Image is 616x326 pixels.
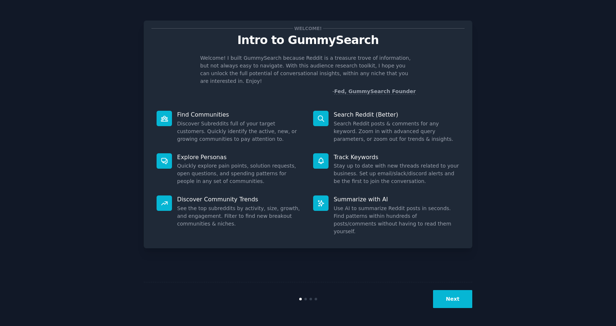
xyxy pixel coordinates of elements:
[334,162,459,185] dd: Stay up to date with new threads related to your business. Set up email/slack/discord alerts and ...
[177,153,303,161] p: Explore Personas
[177,111,303,118] p: Find Communities
[334,88,416,95] a: Fed, GummySearch Founder
[332,88,416,95] div: -
[200,54,416,85] p: Welcome! I built GummySearch because Reddit is a treasure trove of information, but not always ea...
[177,162,303,185] dd: Quickly explore pain points, solution requests, open questions, and spending patterns for people ...
[334,195,459,203] p: Summarize with AI
[151,34,465,47] p: Intro to GummySearch
[177,120,303,143] dd: Discover Subreddits full of your target customers. Quickly identify the active, new, or growing c...
[177,195,303,203] p: Discover Community Trends
[334,111,459,118] p: Search Reddit (Better)
[177,205,303,228] dd: See the top subreddits by activity, size, growth, and engagement. Filter to find new breakout com...
[334,120,459,143] dd: Search Reddit posts & comments for any keyword. Zoom in with advanced query parameters, or zoom o...
[334,205,459,235] dd: Use AI to summarize Reddit posts in seconds. Find patterns within hundreds of posts/comments with...
[334,153,459,161] p: Track Keywords
[293,25,323,32] span: Welcome!
[433,290,472,308] button: Next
